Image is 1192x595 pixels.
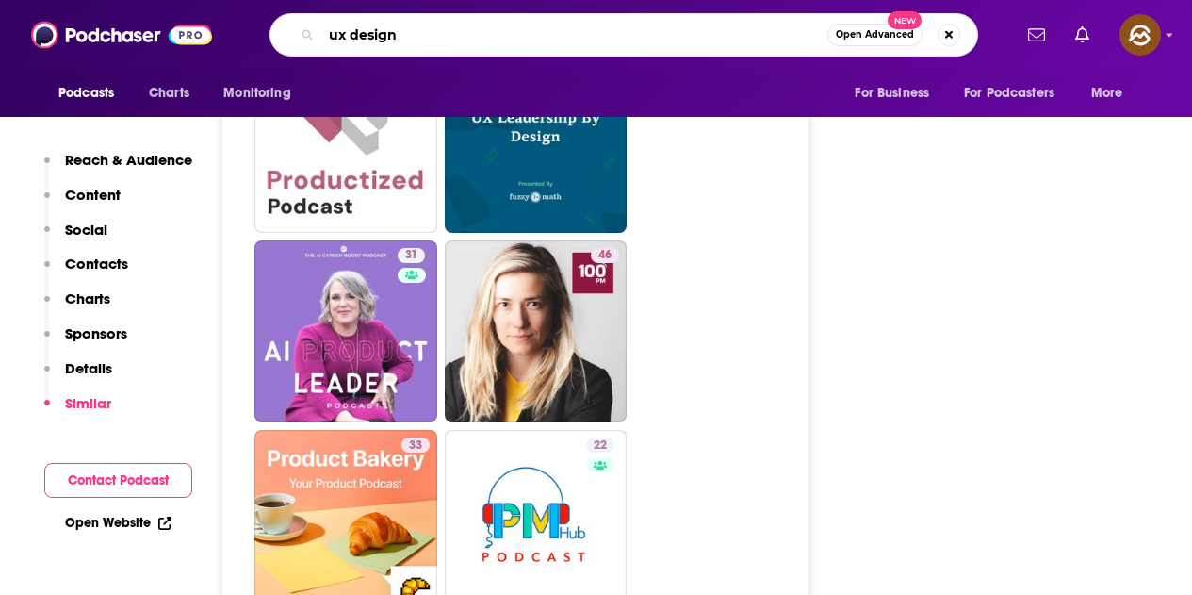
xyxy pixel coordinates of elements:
[65,289,110,307] p: Charts
[841,75,953,111] button: open menu
[58,80,114,107] span: Podcasts
[223,80,290,107] span: Monitoring
[594,437,607,455] span: 22
[44,359,112,394] button: Details
[1119,14,1161,56] button: Show profile menu
[269,13,978,57] div: Search podcasts, credits, & more...
[44,255,128,289] button: Contacts
[44,324,127,359] button: Sponsors
[952,75,1082,111] button: open menu
[445,50,628,233] a: 35
[44,289,110,324] button: Charts
[65,186,121,204] p: Content
[65,255,128,273] p: Contacts
[1021,19,1053,51] a: Show notifications dropdown
[45,75,139,111] button: open menu
[44,394,111,429] button: Similar
[210,75,315,111] button: open menu
[836,30,914,40] span: Open Advanced
[44,186,121,221] button: Content
[1119,14,1161,56] span: Logged in as hey85204
[586,438,614,453] a: 22
[65,324,127,342] p: Sponsors
[398,248,425,263] a: 31
[964,80,1054,107] span: For Podcasters
[44,221,107,256] button: Social
[321,20,827,50] input: Search podcasts, credits, & more...
[1068,19,1097,51] a: Show notifications dropdown
[65,394,111,412] p: Similar
[855,80,929,107] span: For Business
[1119,14,1161,56] img: User Profile
[254,50,437,233] a: 43
[445,240,628,423] a: 46
[401,438,430,453] a: 33
[409,437,422,455] span: 33
[1078,75,1147,111] button: open menu
[827,24,923,46] button: Open AdvancedNew
[149,80,189,107] span: Charts
[65,221,107,239] p: Social
[591,248,619,263] a: 46
[44,151,192,186] button: Reach & Audience
[137,75,201,111] a: Charts
[405,246,417,265] span: 31
[44,463,192,498] button: Contact Podcast
[65,151,192,169] p: Reach & Audience
[65,359,112,377] p: Details
[31,17,212,53] img: Podchaser - Follow, Share and Rate Podcasts
[254,240,437,423] a: 31
[598,246,612,265] span: 46
[888,11,922,29] span: New
[1091,80,1123,107] span: More
[65,515,171,531] a: Open Website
